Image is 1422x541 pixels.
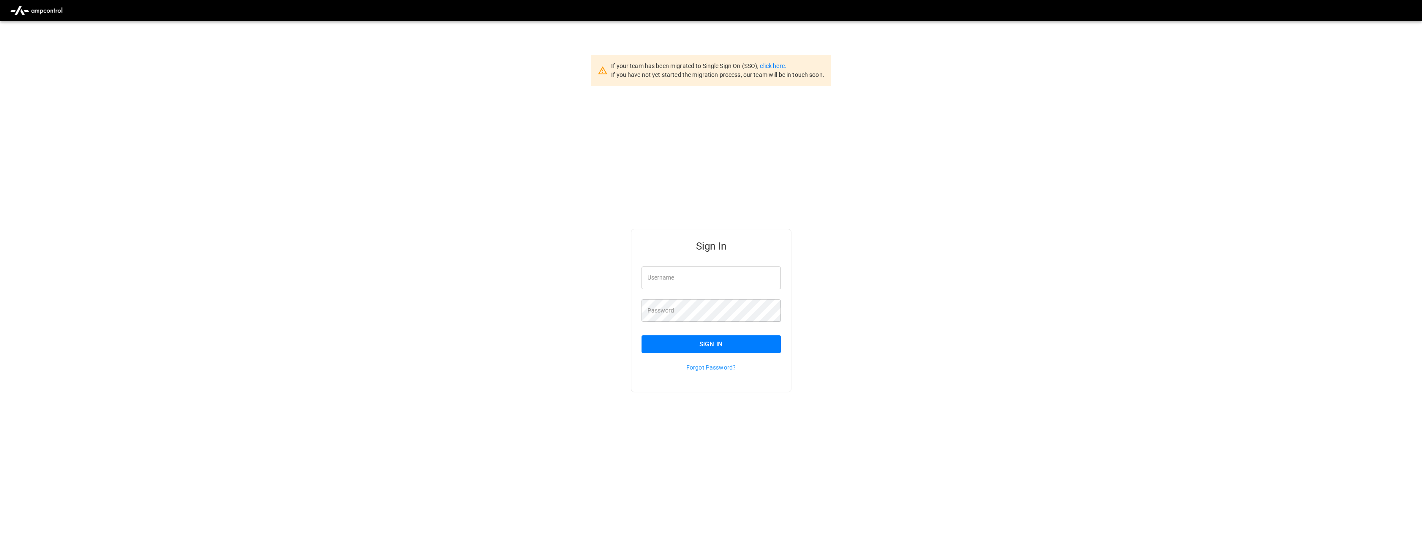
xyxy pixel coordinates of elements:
[611,63,760,69] span: If your team has been migrated to Single Sign On (SSO),
[7,3,66,19] img: ampcontrol.io logo
[760,63,786,69] a: click here.
[642,239,781,253] h5: Sign In
[611,71,824,78] span: If you have not yet started the migration process, our team will be in touch soon.
[642,335,781,353] button: Sign In
[642,363,781,372] p: Forgot Password?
